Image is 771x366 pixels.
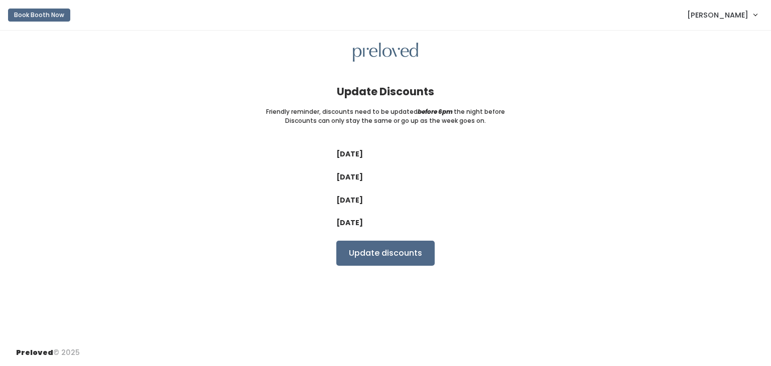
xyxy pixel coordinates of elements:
img: preloved logo [353,43,418,62]
label: [DATE] [336,149,363,159]
label: [DATE] [336,195,363,206]
span: [PERSON_NAME] [687,10,748,21]
button: Book Booth Now [8,9,70,22]
a: [PERSON_NAME] [677,4,767,26]
input: Update discounts [336,241,435,266]
span: Preloved [16,347,53,357]
label: [DATE] [336,218,363,228]
h4: Update Discounts [337,86,434,97]
div: © 2025 [16,339,80,358]
label: [DATE] [336,172,363,182]
i: before 6pm [418,107,453,116]
small: Friendly reminder, discounts need to be updated the night before [266,107,505,116]
a: Book Booth Now [8,4,70,26]
small: Discounts can only stay the same or go up as the week goes on. [285,116,486,125]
